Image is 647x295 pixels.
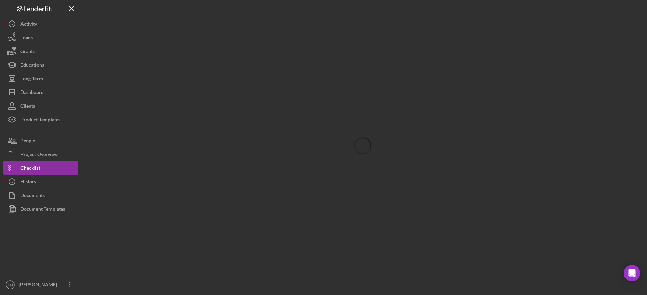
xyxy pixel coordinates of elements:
text: GM [8,283,13,287]
button: People [3,134,78,147]
button: Activity [3,17,78,31]
div: History [20,175,36,190]
div: Activity [20,17,37,32]
button: Project Overview [3,147,78,161]
button: Document Templates [3,202,78,216]
button: Dashboard [3,85,78,99]
button: Product Templates [3,113,78,126]
div: [PERSON_NAME] [17,278,61,293]
div: Product Templates [20,113,60,128]
button: Documents [3,188,78,202]
div: Long-Term [20,72,43,87]
button: Checklist [3,161,78,175]
div: Checklist [20,161,40,177]
button: Loans [3,31,78,44]
button: GM[PERSON_NAME] [3,278,78,292]
div: Clients [20,99,35,114]
button: Long-Term [3,72,78,85]
button: Clients [3,99,78,113]
button: History [3,175,78,188]
div: Educational [20,58,46,73]
div: People [20,134,35,149]
div: Document Templates [20,202,65,217]
button: Grants [3,44,78,58]
button: Educational [3,58,78,72]
div: Documents [20,188,45,204]
div: Grants [20,44,35,60]
div: Project Overview [20,147,58,163]
div: Loans [20,31,33,46]
div: Dashboard [20,85,44,101]
div: Open Intercom Messenger [624,265,640,281]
